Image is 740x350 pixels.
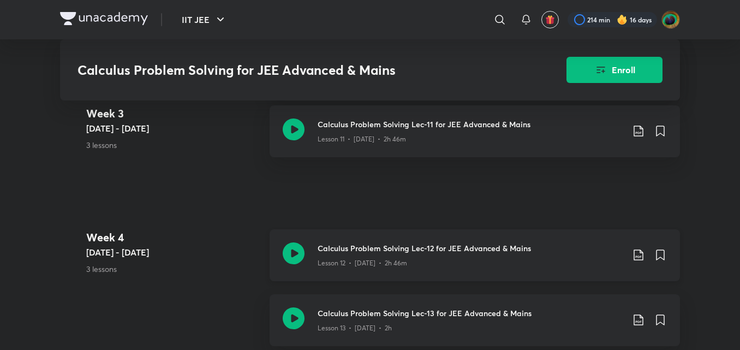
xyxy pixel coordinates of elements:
[318,323,392,333] p: Lesson 13 • [DATE] • 2h
[175,9,234,31] button: IIT JEE
[77,62,505,78] h3: Calculus Problem Solving for JEE Advanced & Mains
[86,105,261,122] h4: Week 3
[86,263,261,275] p: 3 lessons
[318,258,407,268] p: Lesson 12 • [DATE] • 2h 46m
[318,242,623,254] h3: Calculus Problem Solving Lec-12 for JEE Advanced & Mains
[270,105,680,170] a: Calculus Problem Solving Lec-11 for JEE Advanced & MainsLesson 11 • [DATE] • 2h 46m
[60,12,148,28] a: Company Logo
[318,307,623,319] h3: Calculus Problem Solving Lec-13 for JEE Advanced & Mains
[60,12,148,25] img: Company Logo
[86,229,261,246] h4: Week 4
[661,10,680,29] img: Shravan
[86,139,261,151] p: 3 lessons
[270,229,680,294] a: Calculus Problem Solving Lec-12 for JEE Advanced & MainsLesson 12 • [DATE] • 2h 46m
[545,15,555,25] img: avatar
[86,122,261,135] h5: [DATE] - [DATE]
[566,57,663,83] button: Enroll
[541,11,559,28] button: avatar
[86,246,261,259] h5: [DATE] - [DATE]
[318,118,623,130] h3: Calculus Problem Solving Lec-11 for JEE Advanced & Mains
[318,134,406,144] p: Lesson 11 • [DATE] • 2h 46m
[617,14,628,25] img: streak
